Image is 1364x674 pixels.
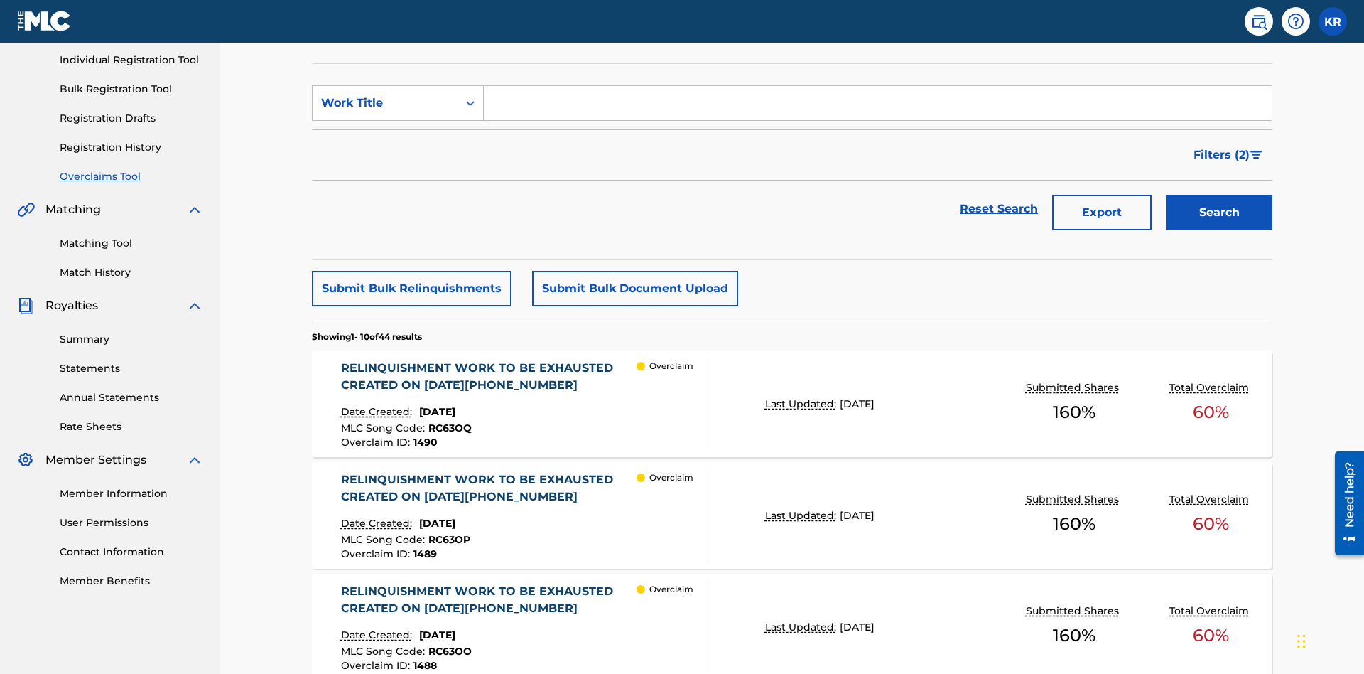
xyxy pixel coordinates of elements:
span: [DATE] [840,397,875,410]
span: MLC Song Code : [341,533,428,546]
div: RELINQUISHMENT WORK TO BE EXHAUSTED CREATED ON [DATE][PHONE_NUMBER] [341,360,637,394]
a: Contact Information [60,545,203,560]
p: Submitted Shares [1026,380,1122,395]
a: Reset Search [953,193,1045,225]
span: Overclaim ID : [341,436,413,449]
img: search [1250,13,1267,30]
p: Total Overclaim [1169,380,1252,395]
span: RC63OO [428,645,472,658]
p: Submitted Shares [1026,492,1122,507]
span: MLC Song Code : [341,422,428,434]
a: RELINQUISHMENT WORK TO BE EXHAUSTED CREATED ON [DATE][PHONE_NUMBER]Date Created:[DATE]MLC Song Co... [312,462,1272,569]
span: Member Settings [45,451,146,469]
span: 160 % [1053,511,1095,537]
a: User Permissions [60,515,203,530]
span: Filters ( 2 ) [1193,146,1250,164]
span: 160 % [1053,623,1095,648]
img: expand [186,451,203,469]
img: Member Settings [17,451,34,469]
a: Annual Statements [60,390,203,405]
div: Work Title [321,95,449,112]
a: Individual Registration Tool [60,53,203,68]
span: 160 % [1053,400,1095,425]
img: filter [1250,151,1262,159]
a: Statements [60,361,203,376]
div: RELINQUISHMENT WORK TO BE EXHAUSTED CREATED ON [DATE][PHONE_NUMBER] [341,583,637,617]
span: 1488 [413,659,437,672]
span: Overclaim ID : [341,547,413,560]
p: Showing 1 - 10 of 44 results [312,331,422,343]
a: Bulk Registration Tool [60,82,203,97]
a: Registration Drafts [60,111,203,126]
span: MLC Song Code : [341,645,428,658]
p: Last Updated: [765,620,840,635]
a: Member Benefits [60,574,203,589]
iframe: Chat Widget [1293,606,1364,674]
span: 1490 [413,436,438,449]
div: RELINQUISHMENT WORK TO BE EXHAUSTED CREATED ON [DATE][PHONE_NUMBER] [341,471,637,505]
span: RC63OQ [428,422,472,434]
button: Submit Bulk Document Upload [532,271,738,306]
a: Summary [60,332,203,347]
span: 60 % [1193,400,1229,425]
span: 1489 [413,547,437,560]
span: [DATE] [840,621,875,633]
img: Matching [17,201,35,218]
img: expand [186,201,203,218]
button: Submit Bulk Relinquishments [312,271,511,306]
button: Export [1052,195,1152,230]
span: [DATE] [419,628,455,641]
a: Overclaims Tool [60,169,203,184]
span: [DATE] [419,517,455,530]
img: expand [186,297,203,314]
p: Date Created: [341,516,416,531]
img: help [1287,13,1304,30]
img: MLC Logo [17,11,72,31]
p: Total Overclaim [1169,604,1252,619]
span: Overclaim ID : [341,659,413,672]
a: Member Information [60,486,203,501]
p: Submitted Shares [1026,604,1122,619]
button: Filters (2) [1185,137,1272,173]
span: Royalties [45,297,98,314]
span: 60 % [1193,511,1229,537]
div: Help [1282,7,1310,36]
a: Rate Sheets [60,419,203,434]
span: [DATE] [840,509,875,522]
a: Match History [60,265,203,280]
a: Matching Tool [60,236,203,251]
p: Overclaim [649,583,693,596]
p: Last Updated: [765,397,840,412]
form: Search Form [312,85,1272,237]
p: Overclaim [649,360,693,373]
iframe: Resource Center [1324,446,1364,562]
span: [DATE] [419,405,455,418]
span: RC63OP [428,533,470,546]
div: User Menu [1319,7,1347,36]
a: RELINQUISHMENT WORK TO BE EXHAUSTED CREATED ON [DATE][PHONE_NUMBER]Date Created:[DATE]MLC Song Co... [312,351,1272,457]
a: Public Search [1245,7,1273,36]
img: Royalties [17,297,34,314]
p: Overclaim [649,471,693,484]
div: Drag [1297,620,1306,663]
a: Registration History [60,140,203,155]
p: Date Created: [341,628,416,643]
p: Total Overclaim [1169,492,1252,507]
p: Last Updated: [765,508,840,523]
span: Matching [45,201,101,218]
p: Date Created: [341,405,416,419]
button: Search [1166,195,1272,230]
span: 60 % [1193,623,1229,648]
